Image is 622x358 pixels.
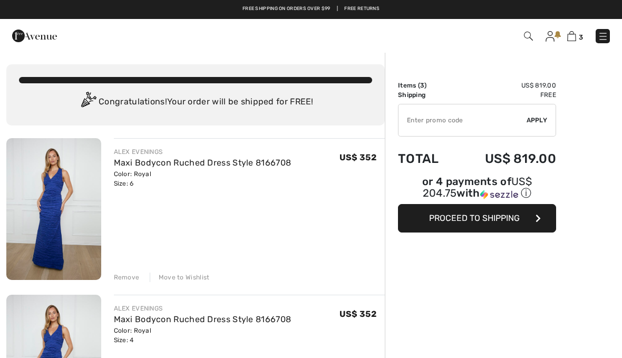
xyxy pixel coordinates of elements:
button: Proceed to Shipping [398,204,556,233]
span: | [337,5,338,13]
div: or 4 payments of with [398,177,556,200]
span: US$ 352 [339,152,376,162]
td: US$ 819.00 [455,141,556,177]
input: Promo code [399,104,527,136]
span: US$ 352 [339,309,376,319]
img: Shopping Bag [567,31,576,41]
div: Color: Royal Size: 4 [114,326,291,345]
img: Search [524,32,533,41]
img: My Info [546,31,555,42]
img: Sezzle [480,190,518,199]
span: 3 [420,82,424,89]
div: Move to Wishlist [150,273,210,282]
a: Maxi Bodycon Ruched Dress Style 8166708 [114,158,291,168]
a: 3 [567,30,583,42]
td: Shipping [398,90,455,100]
a: Free Returns [344,5,380,13]
td: Total [398,141,455,177]
a: Free shipping on orders over $99 [242,5,331,13]
a: Maxi Bodycon Ruched Dress Style 8166708 [114,314,291,324]
td: US$ 819.00 [455,81,556,90]
img: Menu [598,31,608,42]
span: Apply [527,115,548,125]
img: Congratulation2.svg [77,92,99,113]
td: Items ( ) [398,81,455,90]
span: 3 [579,33,583,41]
img: Maxi Bodycon Ruched Dress Style 8166708 [6,138,101,280]
div: Color: Royal Size: 6 [114,169,291,188]
span: Proceed to Shipping [429,213,520,223]
div: Congratulations! Your order will be shipped for FREE! [19,92,372,113]
td: Free [455,90,556,100]
div: ALEX EVENINGS [114,304,291,313]
div: or 4 payments ofUS$ 204.75withSezzle Click to learn more about Sezzle [398,177,556,204]
img: 1ère Avenue [12,25,57,46]
a: 1ère Avenue [12,30,57,40]
div: ALEX EVENINGS [114,147,291,157]
div: Remove [114,273,140,282]
span: US$ 204.75 [423,175,532,199]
